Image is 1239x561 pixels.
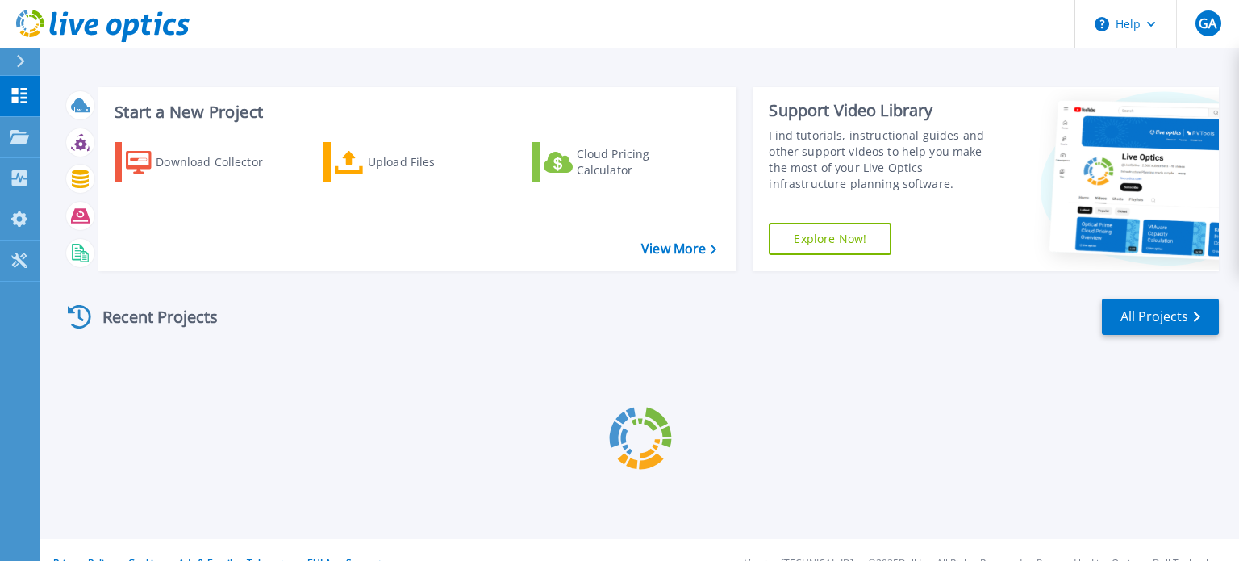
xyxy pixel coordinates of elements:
a: Upload Files [323,142,503,182]
a: All Projects [1102,299,1219,335]
span: GA [1199,17,1216,30]
h3: Start a New Project [115,103,716,121]
div: Download Collector [156,146,285,178]
a: Explore Now! [769,223,891,255]
div: Recent Projects [62,297,240,337]
a: Cloud Pricing Calculator [532,142,712,182]
a: Download Collector [115,142,294,182]
div: Support Video Library [769,100,1003,121]
div: Find tutorials, instructional guides and other support videos to help you make the most of your L... [769,128,1003,192]
div: Cloud Pricing Calculator [577,146,706,178]
a: View More [641,241,716,257]
div: Upload Files [368,146,497,178]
